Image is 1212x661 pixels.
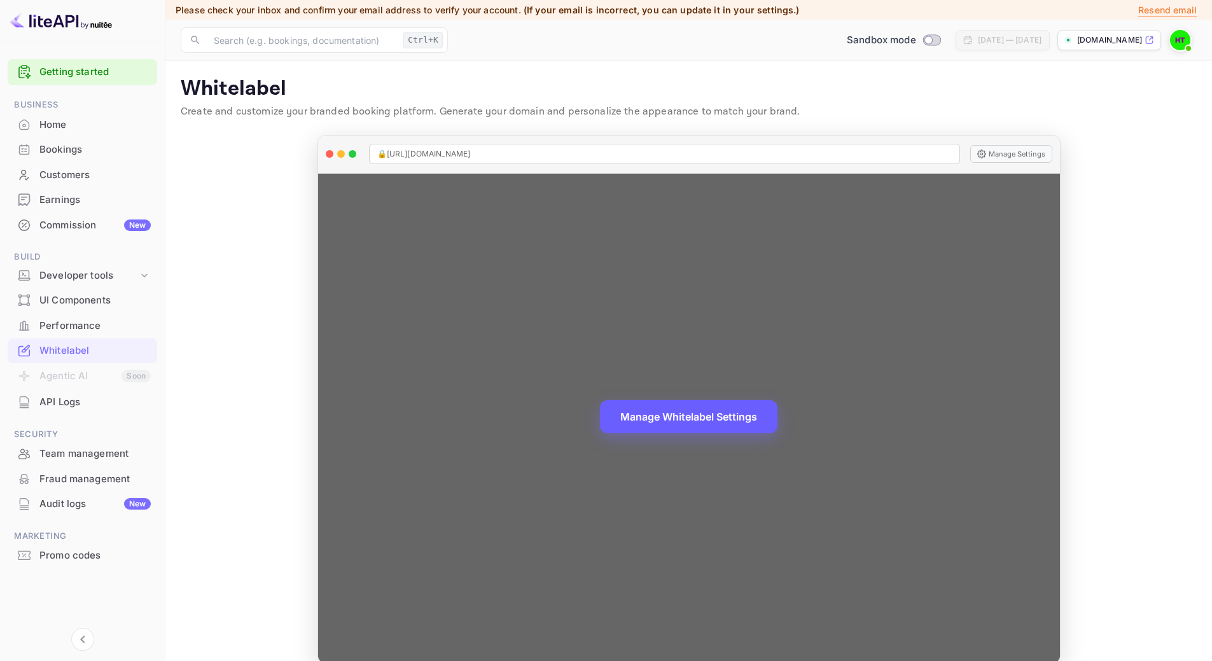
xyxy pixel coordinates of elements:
p: [DOMAIN_NAME] [1077,34,1142,46]
div: Fraud management [8,467,157,492]
div: Home [8,113,157,137]
a: Team management [8,442,157,465]
div: Performance [39,319,151,333]
div: Ctrl+K [403,32,443,48]
div: Home [39,118,151,132]
button: Manage Whitelabel Settings [600,400,777,433]
div: CommissionNew [8,213,157,238]
div: [DATE] — [DATE] [978,34,1041,46]
div: Developer tools [39,268,138,283]
a: Home [8,113,157,136]
a: Promo codes [8,543,157,567]
div: Customers [39,168,151,183]
div: Promo codes [39,548,151,563]
div: Performance [8,314,157,338]
span: Build [8,250,157,264]
button: Manage Settings [970,145,1052,163]
p: Create and customize your branded booking platform. Generate your domain and personalize the appe... [181,104,1197,120]
div: Bookings [39,143,151,157]
div: Team management [8,442,157,466]
div: Earnings [8,188,157,212]
div: Customers [8,163,157,188]
a: Bookings [8,137,157,161]
div: Getting started [8,59,157,85]
div: API Logs [8,390,157,415]
span: Please check your inbox and confirm your email address to verify your account. [176,4,521,15]
span: Security [8,428,157,442]
a: Performance [8,314,157,337]
div: UI Components [8,288,157,313]
div: Earnings [39,193,151,207]
div: Switch to Production mode [842,33,945,48]
div: Commission [39,218,151,233]
a: CommissionNew [8,213,157,237]
div: API Logs [39,395,151,410]
div: Fraud management [39,472,151,487]
div: Audit logs [39,497,151,511]
div: Team management [39,447,151,461]
div: Whitelabel [8,338,157,363]
img: LiteAPI logo [10,10,112,31]
div: New [124,498,151,510]
div: Bookings [8,137,157,162]
span: Marketing [8,529,157,543]
img: Henrik T [1170,30,1190,50]
input: Search (e.g. bookings, documentation) [206,27,398,53]
a: Earnings [8,188,157,211]
div: Audit logsNew [8,492,157,517]
div: Developer tools [8,265,157,287]
span: 🔒 [URL][DOMAIN_NAME] [377,148,471,160]
span: Sandbox mode [847,33,916,48]
p: Resend email [1138,3,1197,17]
button: Collapse navigation [71,628,94,651]
a: Customers [8,163,157,186]
div: UI Components [39,293,151,308]
a: Getting started [39,65,151,80]
p: Whitelabel [181,76,1197,102]
span: (If your email is incorrect, you can update it in your settings.) [524,4,800,15]
a: API Logs [8,390,157,414]
span: Business [8,98,157,112]
a: Fraud management [8,467,157,491]
a: UI Components [8,288,157,312]
a: Audit logsNew [8,492,157,515]
div: Whitelabel [39,344,151,358]
a: Whitelabel [8,338,157,362]
div: New [124,219,151,231]
div: Promo codes [8,543,157,568]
